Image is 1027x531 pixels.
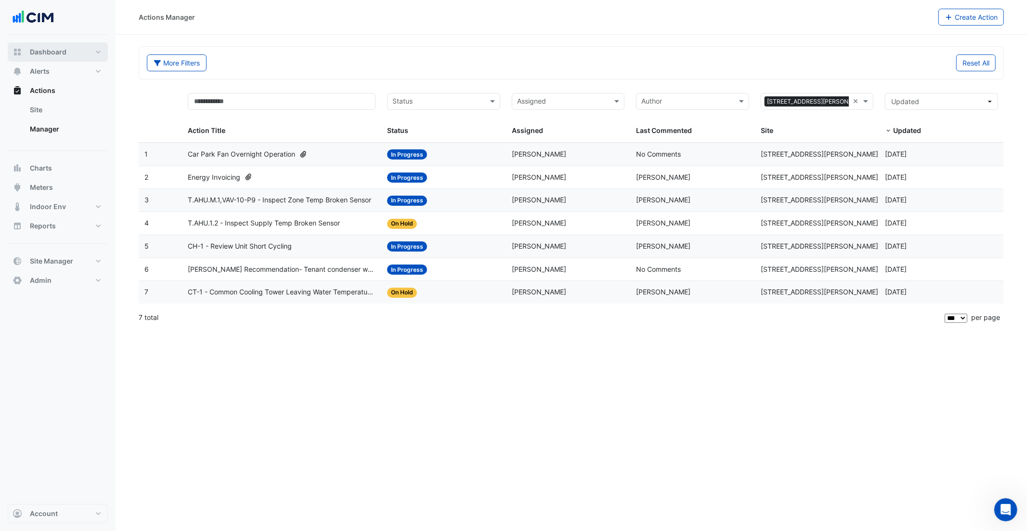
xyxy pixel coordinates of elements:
[144,242,149,250] span: 5
[30,163,52,173] span: Charts
[636,219,690,227] span: [PERSON_NAME]
[8,100,108,143] div: Actions
[22,100,108,119] a: Site
[885,196,907,204] span: 2025-07-15T12:40:45.978
[30,202,66,212] span: Indoor Env
[885,93,998,110] button: Updated
[885,219,907,227] span: 2025-07-15T11:06:09.501
[30,183,53,192] span: Meters
[27,5,43,21] img: Profile image for Brian
[8,271,108,290] button: Admin
[885,150,907,158] span: 2025-09-05T14:59:05.881
[512,242,566,250] span: [PERSON_NAME]
[81,12,138,22] p: Under 10 minutes
[15,316,23,323] button: Emoji picker
[144,265,149,273] span: 6
[387,265,427,275] span: In Progress
[188,149,295,160] span: Car Park Fan Overnight Operation
[636,173,690,181] span: [PERSON_NAME]
[8,504,108,523] button: Account
[761,150,878,158] span: [STREET_ADDRESS][PERSON_NAME]
[636,150,681,158] span: No Comments
[144,173,148,181] span: 2
[885,288,907,296] span: 2025-03-20T15:05:07.666
[169,4,186,21] div: Close
[761,219,878,227] span: [STREET_ADDRESS][PERSON_NAME]
[188,241,292,252] span: CH-1 - Review Unit Short Cycling
[8,252,108,271] button: Site Manager
[165,312,181,327] button: Send a message…
[636,288,690,296] span: [PERSON_NAME]
[188,172,240,183] span: Energy Invoicing
[885,242,907,250] span: 2025-07-14T15:16:25.324
[188,195,371,206] span: T.AHU.M.1,VAV-10-P9 - Inspect Zone Temp Broken Sensor
[994,498,1017,521] iframe: Intercom live chat
[188,218,340,229] span: T.AHU.1.2 - Inspect Supply Temp Broken Sensor
[41,5,56,21] img: Profile image for Manuel
[188,287,376,298] span: CT-1 - Common Cooling Tower Leaving Water Temperature Poor Control
[139,305,943,330] div: 7 total
[761,126,773,134] span: Site
[636,126,692,134] span: Last Commented
[891,97,919,106] span: Updated
[30,47,66,57] span: Dashboard
[13,202,22,212] app-icon: Indoor Env
[761,242,878,250] span: [STREET_ADDRESS][PERSON_NAME]
[144,288,148,296] span: 7
[885,173,907,181] span: 2025-07-23T10:06:04.079
[30,256,73,266] span: Site Manager
[761,288,878,296] span: [STREET_ADDRESS][PERSON_NAME]
[765,96,872,107] span: [STREET_ADDRESS][PERSON_NAME]
[22,119,108,139] a: Manager
[8,197,108,216] button: Indoor Env
[636,242,690,250] span: [PERSON_NAME]
[13,86,22,95] app-icon: Actions
[30,86,55,95] span: Actions
[13,221,22,231] app-icon: Reports
[636,196,690,204] span: [PERSON_NAME]
[512,288,566,296] span: [PERSON_NAME]
[74,5,88,12] h1: CIM
[8,178,108,197] button: Meters
[13,66,22,76] app-icon: Alerts
[188,264,376,275] span: [PERSON_NAME] Recommendation- Tenant condenser water loop
[512,126,543,134] span: Assigned
[188,126,225,134] span: Action Title
[761,196,878,204] span: [STREET_ADDRESS][PERSON_NAME]
[387,173,427,183] span: In Progress
[8,42,108,62] button: Dashboard
[139,12,195,22] div: Actions Manager
[8,159,108,178] button: Charts
[147,54,207,71] button: More Filters
[512,150,566,158] span: [PERSON_NAME]
[13,256,22,266] app-icon: Site Manager
[54,5,70,21] img: Profile image for Arghya
[30,509,58,518] span: Account
[893,126,921,134] span: Updated
[761,265,878,273] span: [STREET_ADDRESS][PERSON_NAME]
[13,47,22,57] app-icon: Dashboard
[387,288,417,298] span: On Hold
[512,219,566,227] span: [PERSON_NAME]
[8,62,108,81] button: Alerts
[387,149,427,159] span: In Progress
[8,81,108,100] button: Actions
[512,173,566,181] span: [PERSON_NAME]
[885,265,907,273] span: 2025-06-04T14:11:36.438
[144,219,149,227] span: 4
[387,126,408,134] span: Status
[6,4,25,22] button: go back
[387,196,427,206] span: In Progress
[512,265,566,273] span: [PERSON_NAME]
[30,221,56,231] span: Reports
[30,66,50,76] span: Alerts
[12,8,55,27] img: Company Logo
[636,265,681,273] span: No Comments
[971,313,1000,321] span: per page
[13,163,22,173] app-icon: Charts
[853,96,861,107] span: Clear
[13,183,22,192] app-icon: Meters
[387,219,417,229] span: On Hold
[938,9,1004,26] button: Create Action
[13,276,22,285] app-icon: Admin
